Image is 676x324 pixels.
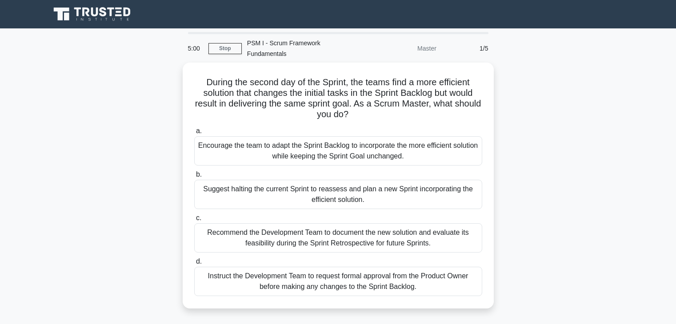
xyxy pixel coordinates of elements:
[194,180,482,209] div: Suggest halting the current Sprint to reassess and plan a new Sprint incorporating the efficient ...
[194,223,482,253] div: Recommend the Development Team to document the new solution and evaluate its feasibility during t...
[196,257,202,265] span: d.
[196,170,202,178] span: b.
[208,43,242,54] a: Stop
[196,214,201,221] span: c.
[364,40,442,57] div: Master
[183,40,208,57] div: 5:00
[193,77,483,120] h5: During the second day of the Sprint, the teams find a more efficient solution that changes the in...
[196,127,202,134] span: a.
[442,40,494,57] div: 1/5
[194,136,482,166] div: Encourage the team to adapt the Sprint Backlog to incorporate the more efficient solution while k...
[242,34,364,63] div: PSM I - Scrum Framework Fundamentals
[194,267,482,296] div: Instruct the Development Team to request formal approval from the Product Owner before making any...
